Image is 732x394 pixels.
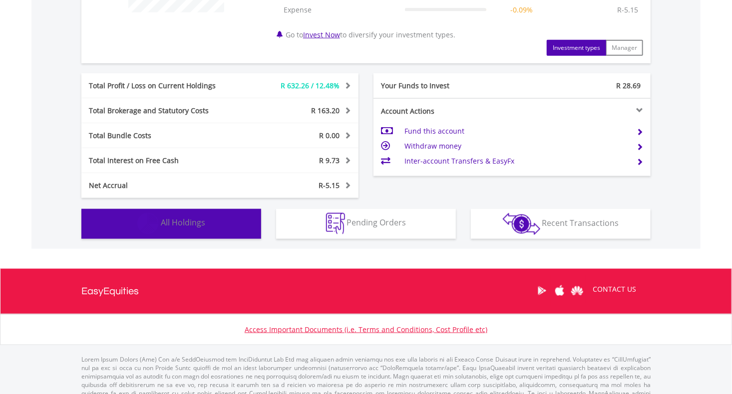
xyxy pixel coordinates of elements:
span: R-5.15 [319,181,340,190]
div: Total Brokerage and Statutory Costs [81,106,243,116]
a: Invest Now [303,30,340,39]
button: Pending Orders [276,209,456,239]
a: Access Important Documents (i.e. Terms and Conditions, Cost Profile etc) [245,325,487,334]
div: Total Profit / Loss on Current Holdings [81,81,243,91]
button: Recent Transactions [471,209,651,239]
a: Apple [551,275,568,306]
div: Total Interest on Free Cash [81,156,243,166]
img: transactions-zar-wht.png [503,213,540,235]
a: Huawei [568,275,586,306]
span: R 28.69 [616,81,641,90]
td: Fund this account [404,124,629,139]
td: Inter-account Transfers & EasyFx [404,154,629,169]
img: holdings-wht.png [137,213,159,234]
span: Recent Transactions [542,217,619,228]
span: R 0.00 [319,131,340,140]
div: Total Bundle Costs [81,131,243,141]
div: Net Accrual [81,181,243,191]
div: Account Actions [373,106,512,116]
button: Investment types [547,40,606,56]
span: R 632.26 / 12.48% [281,81,340,90]
div: Your Funds to Invest [373,81,512,91]
a: CONTACT US [586,275,643,303]
img: pending_instructions-wht.png [326,213,345,234]
span: All Holdings [161,217,205,228]
td: Withdraw money [404,139,629,154]
button: All Holdings [81,209,261,239]
a: Google Play [533,275,551,306]
a: EasyEquities [81,269,139,314]
span: R 9.73 [319,156,340,165]
span: R 163.20 [311,106,340,115]
button: Manager [606,40,643,56]
span: Pending Orders [347,217,406,228]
